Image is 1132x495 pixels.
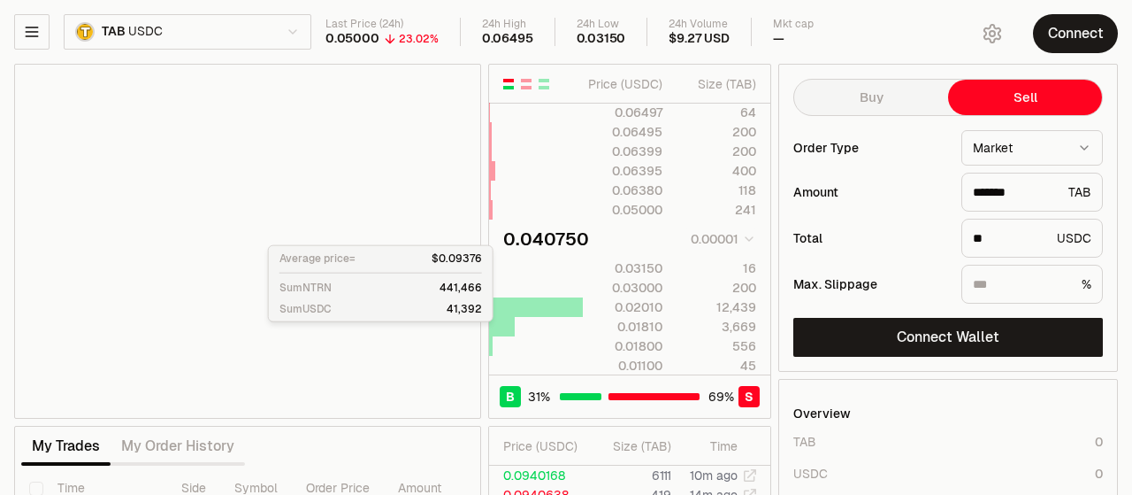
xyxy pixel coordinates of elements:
div: Amount [793,186,947,198]
div: 200 [677,123,756,141]
div: Order Type [793,142,947,154]
button: Show Buy Orders Only [537,77,551,91]
div: $9.27 USD [669,31,729,47]
div: 200 [677,279,756,297]
span: B [506,388,515,406]
div: 0.06495 [482,31,533,47]
div: Last Price (24h) [325,18,439,31]
div: Time [686,437,738,455]
iframe: Financial Chart [15,65,480,418]
div: TAB [793,433,816,451]
div: 24h Volume [669,18,729,31]
div: 0.03150 [577,31,626,47]
div: 200 [677,143,756,160]
button: Show Sell Orders Only [519,77,533,91]
div: 24h Low [577,18,626,31]
div: 0.06497 [584,104,662,121]
div: 0.06380 [584,182,662,199]
td: 6111 [590,466,672,485]
div: Price ( USDC ) [584,75,662,93]
div: 0.02010 [584,298,662,316]
div: 3,669 [677,318,756,336]
button: My Trades [21,429,111,464]
div: 0.01100 [584,357,662,375]
p: 441,466 [440,281,482,295]
div: 64 [677,104,756,121]
p: Average price= [279,251,356,266]
div: Size ( TAB ) [604,437,671,455]
div: 0.01800 [584,337,662,355]
button: Sell [948,80,1102,115]
div: Mkt cap [773,18,814,31]
div: 118 [677,182,756,199]
div: 45 [677,357,756,375]
img: TAB Logo [77,24,93,40]
div: TAB [961,173,1103,212]
p: 41,392 [447,302,482,316]
span: 69 % [708,388,734,406]
div: % [961,265,1103,304]
div: 12,439 [677,298,756,316]
div: Overview [793,405,851,422]
div: Max. Slippage [793,278,947,290]
span: 31 % [528,388,550,406]
span: TAB [102,24,125,40]
div: 0.06395 [584,162,662,180]
div: USDC [793,465,828,483]
div: 0.040750 [503,227,589,251]
button: Buy [794,80,948,115]
div: 0.03000 [584,279,662,297]
div: 23.02% [399,32,439,46]
div: 0.05000 [325,31,379,47]
p: Sum USDC [279,302,332,316]
td: 0.0940168 [489,466,590,485]
div: 0 [1095,465,1103,483]
div: 0.01810 [584,318,662,336]
div: 400 [677,162,756,180]
div: 0.06399 [584,143,662,160]
div: 0.05000 [584,201,662,219]
div: 556 [677,337,756,355]
p: $0.09376 [432,251,482,266]
div: Size ( TAB ) [677,75,756,93]
p: Sum NTRN [279,281,332,295]
button: Connect [1033,14,1118,53]
div: 24h High [482,18,533,31]
button: Show Buy and Sell Orders [501,77,516,91]
button: Market [961,130,1103,166]
div: 0 [1095,433,1103,451]
div: 241 [677,201,756,219]
button: Connect Wallet [793,318,1103,357]
button: 0.00001 [685,228,756,250]
div: 0.03150 [584,259,662,277]
button: My Order History [111,429,245,464]
div: USDC [961,219,1103,258]
div: 0.06495 [584,123,662,141]
div: 16 [677,259,756,277]
div: Total [793,232,947,244]
time: 10m ago [690,468,738,483]
span: S [745,388,753,406]
span: USDC [128,24,162,40]
div: Price ( USDC ) [503,437,589,455]
div: — [773,31,784,47]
